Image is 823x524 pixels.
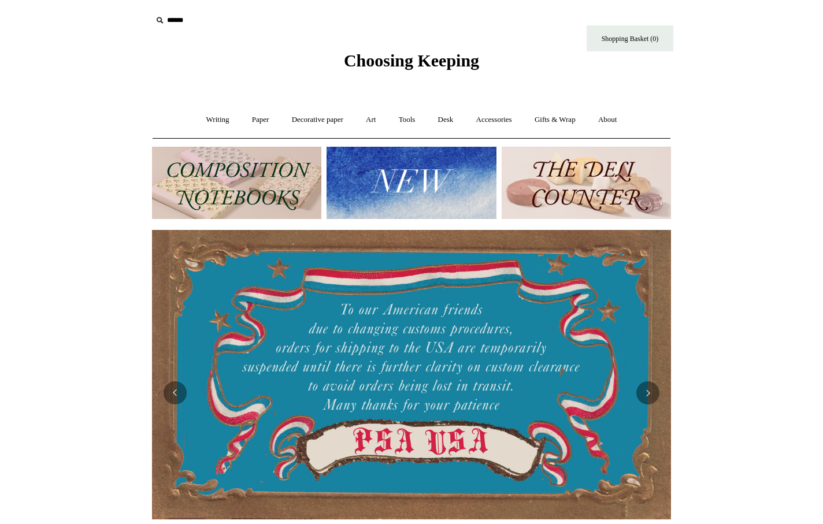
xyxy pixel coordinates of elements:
[466,105,522,135] a: Accessories
[588,105,628,135] a: About
[428,105,464,135] a: Desk
[242,105,280,135] a: Paper
[164,381,187,404] button: Previous
[388,105,426,135] a: Tools
[196,105,240,135] a: Writing
[152,147,321,219] img: 202302 Composition ledgers.jpg__PID:69722ee6-fa44-49dd-a067-31375e5d54ec
[344,60,479,68] a: Choosing Keeping
[524,105,586,135] a: Gifts & Wrap
[636,381,659,404] button: Next
[587,25,673,51] a: Shopping Basket (0)
[327,147,496,219] img: New.jpg__PID:f73bdf93-380a-4a35-bcfe-7823039498e1
[344,51,479,70] span: Choosing Keeping
[355,105,386,135] a: Art
[281,105,354,135] a: Decorative paper
[502,147,671,219] img: The Deli Counter
[152,230,671,519] img: USA PSA .jpg__PID:33428022-6587-48b7-8b57-d7eefc91f15a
